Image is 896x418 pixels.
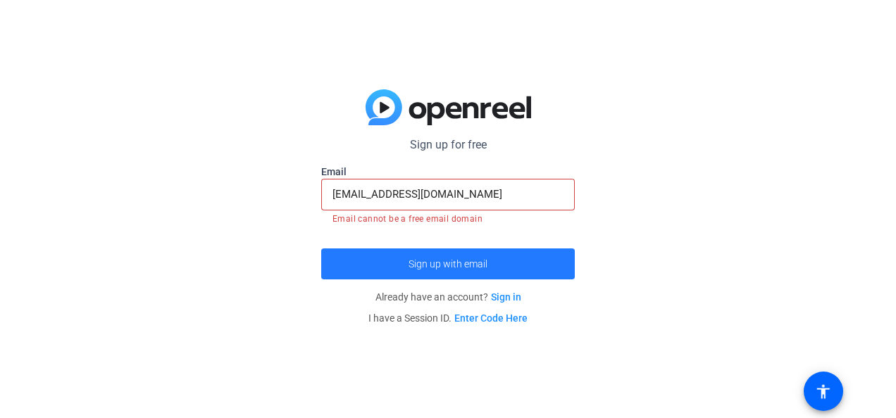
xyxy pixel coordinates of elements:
button: Sign up with email [321,248,575,279]
mat-error: Email cannot be a free email domain [332,210,564,226]
a: Sign in [491,291,521,303]
span: Already have an account? [375,291,521,303]
a: Enter Code Here [454,312,528,324]
p: Sign up for free [321,137,575,153]
img: blue-gradient.svg [366,89,531,126]
mat-icon: accessibility [815,383,832,400]
input: Enter Email Address [332,186,564,203]
span: I have a Session ID. [368,312,528,324]
label: Email [321,165,575,179]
